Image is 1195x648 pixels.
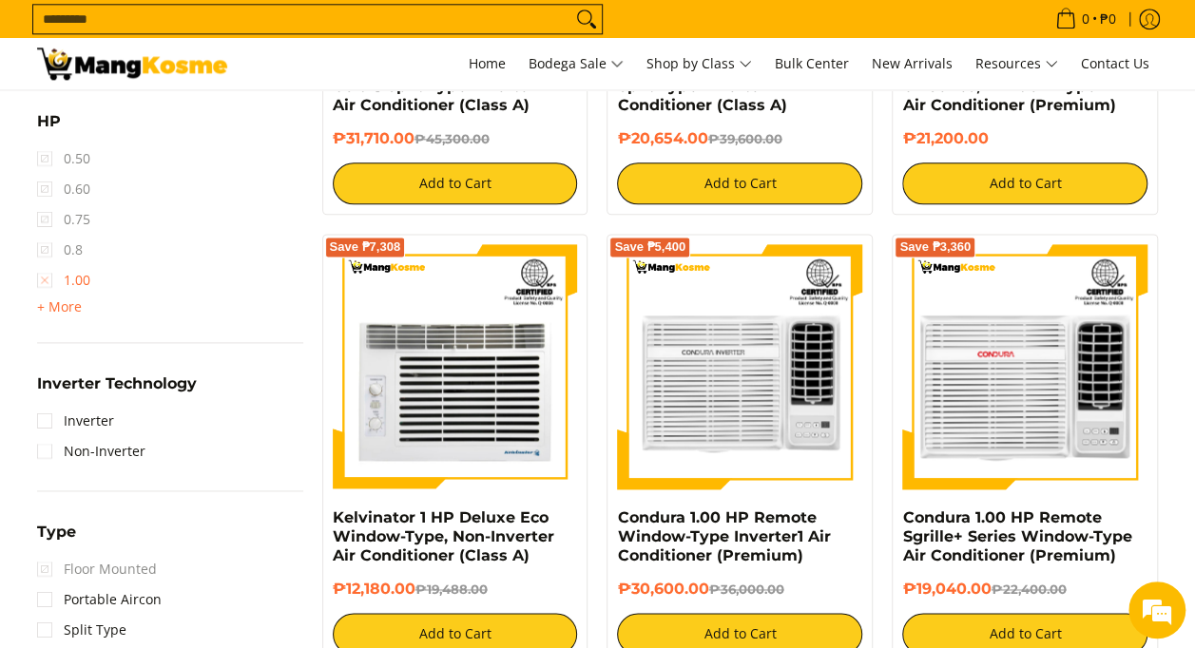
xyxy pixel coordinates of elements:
[37,48,227,80] img: Bodega Sale Aircon l Mang Kosme: Home Appliances Warehouse Sale
[637,38,761,89] a: Shop by Class
[765,38,858,89] a: Bulk Center
[37,436,145,467] a: Non-Inverter
[617,580,862,599] h6: ₱30,600.00
[37,554,157,584] span: Floor Mounted
[617,244,862,489] img: Condura 1.00 HP Remote Window-Type Inverter1 Air Conditioner (Premium)
[902,129,1147,148] h6: ₱21,200.00
[99,106,319,131] div: Chat with us now
[246,38,1159,89] nav: Main Menu
[991,581,1066,597] del: ₱22,400.00
[37,615,126,645] a: Split Type
[333,244,578,489] img: Kelvinator 1 HP Deluxe Eco Window-Type, Non-Inverter Air Conditioner (Class A)
[37,524,76,554] summary: Open
[333,162,578,204] button: Add to Cart
[37,584,162,615] a: Portable Aircon
[646,52,752,76] span: Shop by Class
[459,38,515,89] a: Home
[37,295,82,318] summary: Open
[617,162,862,204] button: Add to Cart
[529,52,624,76] span: Bodega Sale
[902,58,1115,114] a: Condura 1.00 HP Deluxe 6X Series, Window-Type Air Conditioner (Premium)
[872,54,953,72] span: New Arrivals
[37,204,90,235] span: 0.75
[707,131,781,146] del: ₱39,600.00
[966,38,1068,89] a: Resources
[1050,9,1122,29] span: •
[110,200,262,391] span: We're online!
[902,244,1147,489] img: condura-sgrille-series-window-type-remote-aircon-premium-full-view-mang-kosme
[37,299,82,314] span: + More
[1071,38,1159,89] a: Contact Us
[1081,54,1149,72] span: Contact Us
[330,241,401,253] span: Save ₱7,308
[312,10,357,55] div: Minimize live chat window
[862,38,962,89] a: New Arrivals
[519,38,633,89] a: Bodega Sale
[37,143,90,174] span: 0.50
[617,129,862,148] h6: ₱20,654.00
[37,376,197,391] span: Inverter Technology
[775,54,849,72] span: Bulk Center
[899,241,971,253] span: Save ₱3,360
[1097,12,1119,26] span: ₱0
[37,114,61,143] summary: Open
[37,114,61,129] span: HP
[37,524,76,540] span: Type
[333,129,578,148] h6: ₱31,710.00
[617,508,830,564] a: Condura 1.00 HP Remote Window-Type Inverter1 Air Conditioner (Premium)
[37,235,83,265] span: 0.8
[37,376,197,406] summary: Open
[415,581,488,597] del: ₱19,488.00
[333,58,535,114] a: Carrier 1.00 HP XPower Gold 3 Split-Type Inverter Air Conditioner (Class A)
[902,162,1147,204] button: Add to Cart
[333,580,578,599] h6: ₱12,180.00
[10,440,362,506] textarea: Type your message and hit 'Enter'
[37,406,114,436] a: Inverter
[469,54,506,72] span: Home
[708,581,783,597] del: ₱36,000.00
[617,58,812,114] a: Toshiba 1 HP New Model Split-Type Inverter Air Conditioner (Class A)
[614,241,685,253] span: Save ₱5,400
[37,265,90,295] a: 1.00
[37,174,90,204] span: 0.60
[902,508,1131,564] a: Condura 1.00 HP Remote Sgrille+ Series Window-Type Air Conditioner (Premium)
[902,580,1147,599] h6: ₱19,040.00
[414,131,490,146] del: ₱45,300.00
[975,52,1058,76] span: Resources
[1079,12,1092,26] span: 0
[333,508,554,564] a: Kelvinator 1 HP Deluxe Eco Window-Type, Non-Inverter Air Conditioner (Class A)
[571,5,602,33] button: Search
